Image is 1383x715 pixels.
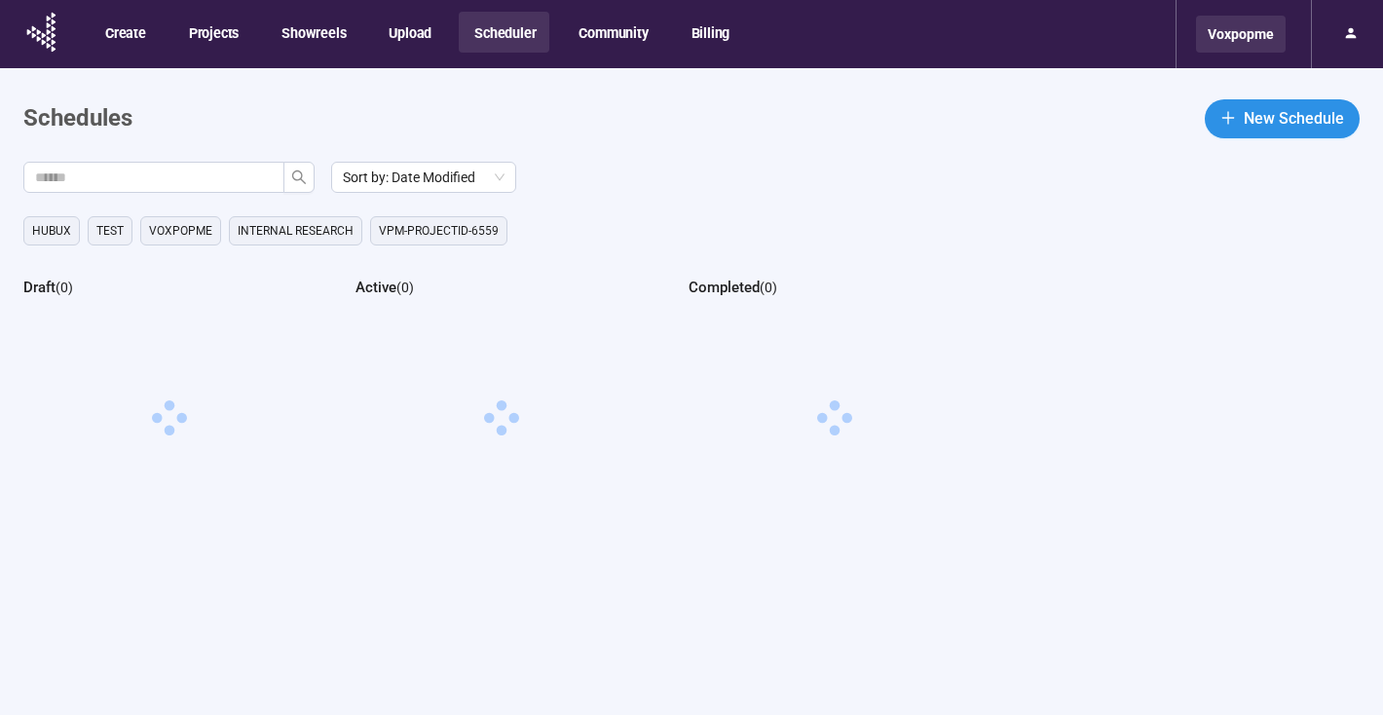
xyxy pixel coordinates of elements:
span: ( 0 ) [760,280,777,295]
span: VPM-projectID-6559 [379,221,499,241]
span: New Schedule [1244,106,1344,131]
button: search [283,162,315,193]
div: Voxpopme [1196,16,1286,53]
span: plus [1220,110,1236,126]
button: Upload [373,12,445,53]
h2: Draft [23,279,56,296]
span: HubUX [32,221,71,241]
span: Voxpopme [149,221,212,241]
button: Showreels [266,12,359,53]
button: Billing [676,12,744,53]
h2: Completed [689,279,760,296]
button: Community [563,12,661,53]
span: Test [96,221,124,241]
button: Scheduler [459,12,549,53]
h2: Active [355,279,396,296]
span: search [291,169,307,185]
button: Projects [173,12,252,53]
span: ( 0 ) [396,280,414,295]
button: plusNew Schedule [1205,99,1360,138]
span: Sort by: Date Modified [343,163,505,192]
button: Create [90,12,160,53]
h1: Schedules [23,100,132,137]
span: Internal Research [238,221,354,241]
span: ( 0 ) [56,280,73,295]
